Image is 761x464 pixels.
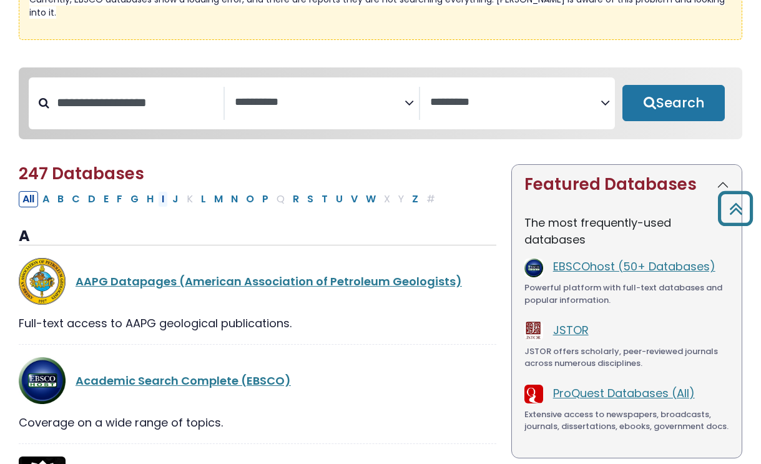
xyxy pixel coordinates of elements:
button: Filter Results H [143,191,157,207]
button: Filter Results C [68,191,84,207]
button: Filter Results B [54,191,67,207]
button: Submit for Search Results [622,85,725,121]
button: Filter Results P [258,191,272,207]
button: Filter Results I [158,191,168,207]
h3: A [19,227,496,246]
button: Filter Results E [100,191,112,207]
button: Filter Results N [227,191,242,207]
button: Filter Results Z [408,191,422,207]
button: Filter Results A [39,191,53,207]
button: Filter Results M [210,191,227,207]
a: EBSCOhost (50+ Databases) [553,259,715,274]
textarea: Search [235,96,405,109]
button: Filter Results L [197,191,210,207]
div: Full-text access to AAPG geological publications. [19,315,496,332]
button: Filter Results T [318,191,331,207]
button: Filter Results V [347,191,361,207]
button: Filter Results S [303,191,317,207]
button: Filter Results U [332,191,346,207]
div: Alpha-list to filter by first letter of database name [19,190,440,206]
a: JSTOR [553,322,589,338]
a: ProQuest Databases (All) [553,385,695,401]
input: Search database by title or keyword [49,92,223,113]
button: Filter Results W [362,191,380,207]
button: Filter Results O [242,191,258,207]
button: Filter Results J [169,191,182,207]
span: 247 Databases [19,162,144,185]
button: Filter Results R [289,191,303,207]
p: The most frequently-used databases [524,214,729,248]
a: AAPG Datapages (American Association of Petroleum Geologists) [76,274,462,289]
nav: Search filters [19,67,742,140]
a: Academic Search Complete (EBSCO) [76,373,291,388]
button: Filter Results F [113,191,126,207]
div: Coverage on a wide range of topics. [19,414,496,431]
div: Extensive access to newspapers, broadcasts, journals, dissertations, ebooks, government docs. [524,408,729,433]
button: Filter Results G [127,191,142,207]
button: Featured Databases [512,165,742,204]
button: Filter Results D [84,191,99,207]
a: Back to Top [713,197,758,220]
div: Powerful platform with full-text databases and popular information. [524,282,729,306]
textarea: Search [430,96,601,109]
button: All [19,191,38,207]
div: JSTOR offers scholarly, peer-reviewed journals across numerous disciplines. [524,345,729,370]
